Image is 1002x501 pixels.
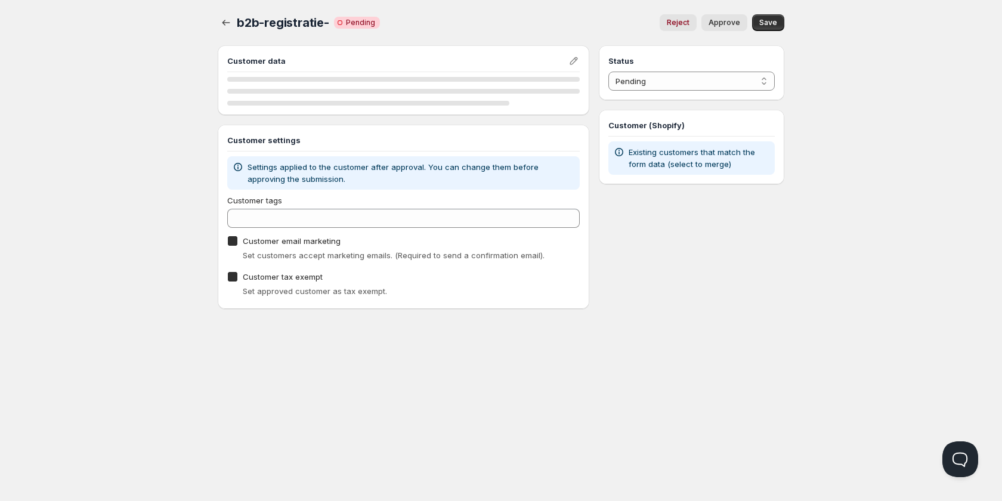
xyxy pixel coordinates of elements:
iframe: Help Scout Beacon - Open [942,441,978,477]
h3: Status [608,55,775,67]
span: Customer email marketing [243,236,341,246]
p: Existing customers that match the form data (select to merge) [629,146,770,170]
span: b2b-registratie- [237,16,329,30]
p: Settings applied to the customer after approval. You can change them before approving the submiss... [248,161,575,185]
span: Set approved customer as tax exempt. [243,286,387,296]
h3: Customer settings [227,134,580,146]
button: Save [752,14,784,31]
span: Pending [346,18,375,27]
span: Customer tax exempt [243,272,323,282]
span: Customer tags [227,196,282,205]
button: Approve [701,14,747,31]
span: Set customers accept marketing emails. (Required to send a confirmation email). [243,250,545,260]
h3: Customer data [227,55,568,67]
button: Reject [660,14,697,31]
span: Approve [709,18,740,27]
span: Reject [667,18,689,27]
span: Save [759,18,777,27]
button: Edit [565,52,582,69]
h3: Customer (Shopify) [608,119,775,131]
